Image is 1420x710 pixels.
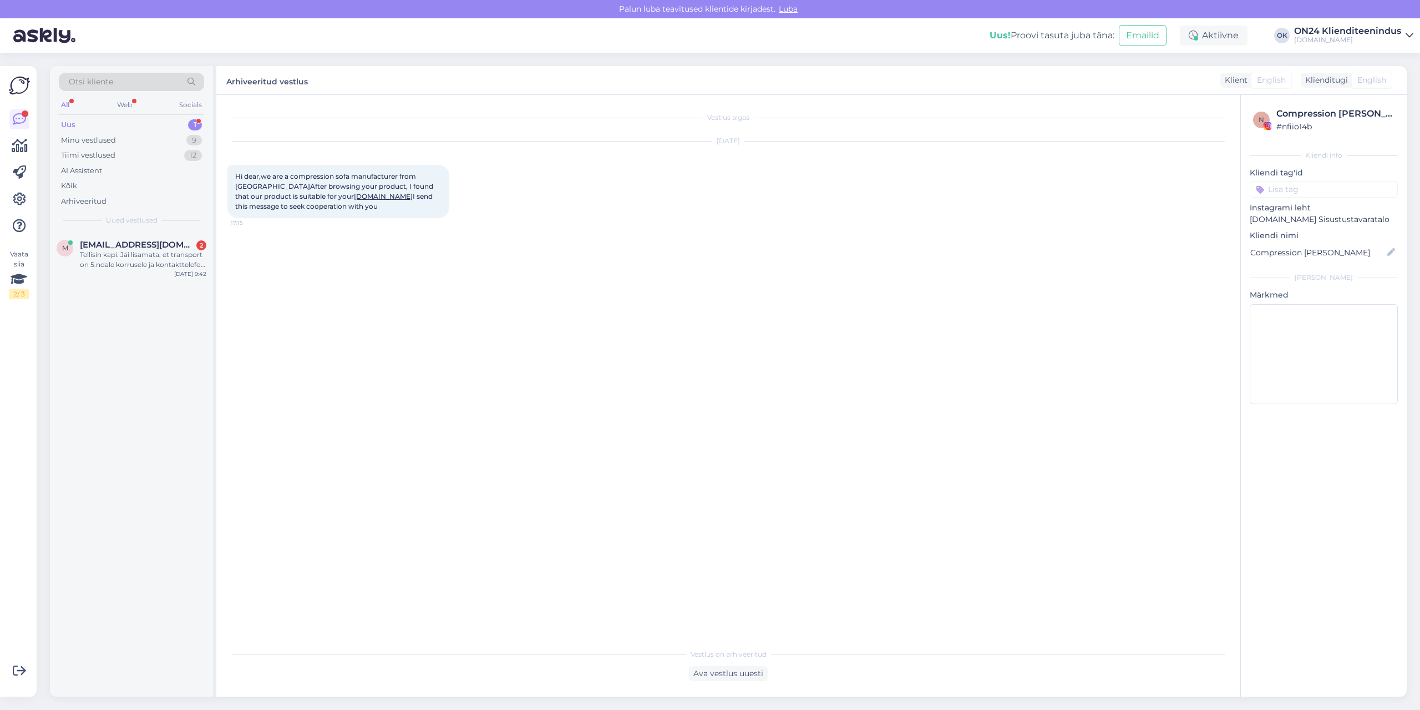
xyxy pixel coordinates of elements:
b: Uus! [990,30,1011,41]
div: Vestlus algas [227,113,1229,123]
div: Ava vestlus uuesti [689,666,768,681]
div: [PERSON_NAME] [1250,273,1398,283]
img: Askly Logo [9,75,30,96]
a: [DOMAIN_NAME] [354,192,413,200]
label: Arhiveeritud vestlus [226,73,308,88]
div: 1 [188,119,202,130]
div: Socials [177,98,204,112]
div: Klienditugi [1301,74,1348,86]
span: Uued vestlused [106,215,158,225]
div: AI Assistent [61,165,102,177]
div: [DATE] [227,136,1229,146]
span: 17:15 [231,219,272,227]
span: English [1257,74,1286,86]
p: Instagrami leht [1250,202,1398,214]
input: Lisa nimi [1250,246,1385,259]
input: Lisa tag [1250,181,1398,198]
span: Otsi kliente [69,76,113,88]
div: Kliendi info [1250,150,1398,160]
div: Uus [61,119,75,130]
div: 9 [186,135,202,146]
div: Proovi tasuta juba täna: [990,29,1114,42]
div: Klient [1220,74,1247,86]
span: Luba [775,4,801,14]
div: Tellisin kapi. Jäi lisamata, et transport on 5.ndale korrusele ja kontakttelefon on 58192439. Sin... [80,250,206,270]
div: Minu vestlused [61,135,116,146]
div: # nfiio14b [1276,120,1394,133]
span: Vestlus on arhiveeritud [691,649,767,659]
span: n [1259,115,1264,124]
button: Emailid [1119,25,1167,46]
span: m [62,244,68,252]
div: Arhiveeritud [61,196,106,207]
div: 2 / 3 [9,289,29,299]
div: Web [115,98,134,112]
div: 12 [184,150,202,161]
span: English [1357,74,1386,86]
span: Hi dear,we are a compression sofa manufacturer from [GEOGRAPHIC_DATA]After browsing your product,... [235,172,435,210]
p: [DOMAIN_NAME] Sisustustavaratalo [1250,214,1398,225]
div: Tiimi vestlused [61,150,115,161]
div: [DOMAIN_NAME] [1294,36,1401,44]
a: ON24 Klienditeenindus[DOMAIN_NAME] [1294,27,1413,44]
div: Compression [PERSON_NAME] [1276,107,1394,120]
div: Kõik [61,180,77,192]
p: Kliendi tag'id [1250,167,1398,179]
p: Märkmed [1250,289,1398,301]
span: madistaur60@gmail.com [80,240,195,250]
div: ON24 Klienditeenindus [1294,27,1401,36]
div: [DATE] 9:42 [174,270,206,278]
div: OK [1274,28,1290,43]
div: Aktiivne [1180,26,1247,46]
div: All [59,98,72,112]
div: Vaata siia [9,249,29,299]
p: Kliendi nimi [1250,230,1398,241]
div: 2 [196,240,206,250]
